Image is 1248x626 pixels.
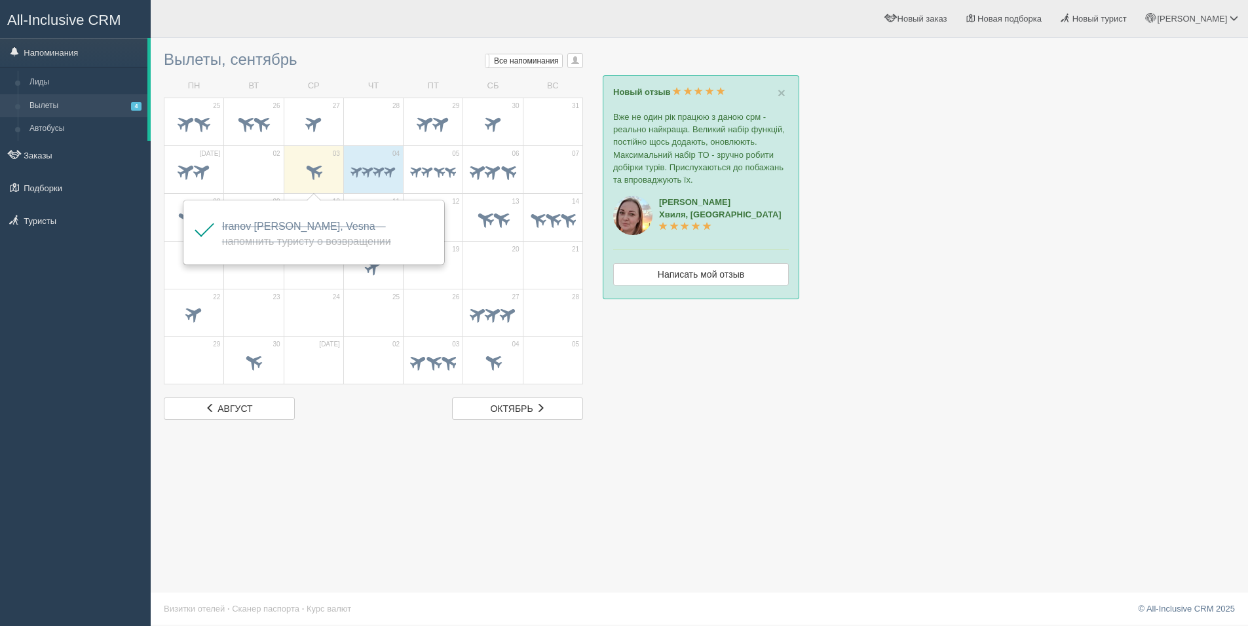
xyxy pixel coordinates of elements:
a: Вылеты4 [24,94,147,118]
span: 11 [392,197,400,206]
span: 27 [512,293,520,302]
a: Сканер паспорта [232,604,299,614]
button: Close [778,86,785,100]
span: 03 [333,149,340,158]
span: · [227,604,230,614]
span: 27 [333,101,340,111]
span: 26 [452,293,459,302]
td: ПТ [404,75,463,98]
span: август [217,403,252,414]
span: [PERSON_NAME] [1157,14,1227,24]
a: Написать мой отзыв [613,263,789,285]
span: × [778,85,785,100]
span: [DATE] [200,149,220,158]
a: Лиды [24,71,147,94]
span: 04 [512,340,520,349]
a: Автобусы [24,117,147,141]
span: Новый заказ [898,14,947,24]
span: 29 [213,340,220,349]
span: Iranov [PERSON_NAME], Vesna [222,221,391,247]
span: 28 [392,101,400,111]
a: Новый отзыв [613,87,725,97]
span: 02 [392,340,400,349]
span: 25 [392,293,400,302]
span: 06 [512,149,520,158]
td: ВТ [224,75,284,98]
span: 20 [512,245,520,254]
span: 26 [273,101,280,111]
span: 09 [273,197,280,206]
span: 25 [213,101,220,111]
span: 07 [572,149,579,158]
h3: Вылеты, сентябрь [164,51,583,68]
a: © All-Inclusive CRM 2025 [1138,604,1235,614]
span: 24 [333,293,340,302]
td: ПН [164,75,224,98]
span: 23 [273,293,280,302]
span: 08 [213,197,220,206]
p: Вже не один рік працюю з даною срм - реально найкраща. Великий набір функцій, постійно щось додаю... [613,111,789,186]
span: · [302,604,305,614]
span: 29 [452,101,459,111]
span: 13 [512,197,520,206]
span: 02 [273,149,280,158]
a: All-Inclusive CRM [1,1,150,37]
span: Новый турист [1072,14,1127,24]
td: СР [284,75,343,98]
span: 05 [452,149,459,158]
a: Iranov [PERSON_NAME], Vesna— Напомнить туристу о возвращении [222,221,391,247]
span: 4 [131,102,142,111]
span: 04 [392,149,400,158]
a: Курс валют [307,604,351,614]
span: 31 [572,101,579,111]
span: 30 [273,340,280,349]
span: Новая подборка [977,14,1042,24]
span: All-Inclusive CRM [7,12,121,28]
a: Визитки отелей [164,604,225,614]
span: 05 [572,340,579,349]
span: [DATE] [319,340,339,349]
a: август [164,397,295,420]
a: [PERSON_NAME]Хвиля, [GEOGRAPHIC_DATA] [659,197,782,232]
span: 28 [572,293,579,302]
span: 14 [572,197,579,206]
td: ВС [523,75,582,98]
span: 21 [572,245,579,254]
span: 22 [213,293,220,302]
span: 30 [512,101,520,111]
td: СБ [463,75,523,98]
span: 03 [452,340,459,349]
span: 12 [452,197,459,206]
span: октябрь [490,403,533,414]
span: 19 [452,245,459,254]
span: 10 [333,197,340,206]
a: октябрь [452,397,583,420]
td: ЧТ [343,75,403,98]
span: Все напоминания [494,56,559,65]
